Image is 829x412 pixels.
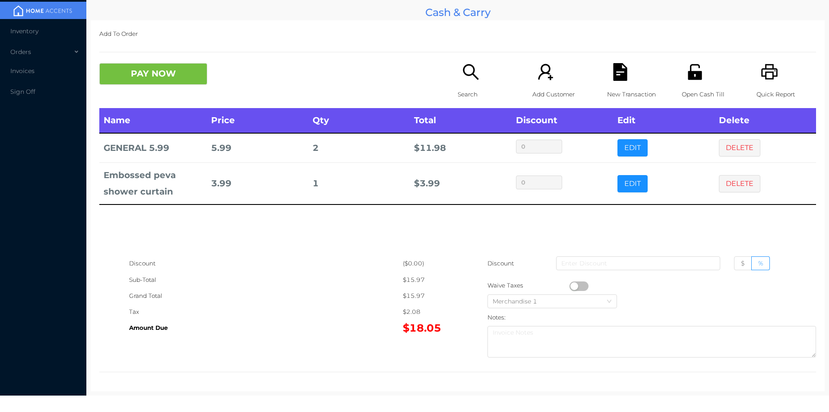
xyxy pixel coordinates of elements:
[537,63,554,81] i: icon: user-add
[617,175,648,192] button: EDIT
[129,304,403,320] div: Tax
[99,133,207,163] td: GENERAL 5.99
[403,320,458,336] div: $18.05
[715,108,816,133] th: Delete
[10,67,35,75] span: Invoices
[403,304,458,320] div: $2.08
[719,175,760,192] button: DELETE
[99,163,207,204] td: Embossed peva shower curtain
[129,288,403,304] div: Grand Total
[761,63,778,81] i: icon: printer
[410,163,511,204] td: $ 3.99
[617,139,648,156] button: EDIT
[682,86,741,102] p: Open Cash Till
[613,108,715,133] th: Edit
[10,88,35,96] span: Sign Off
[607,86,667,102] p: New Transaction
[741,259,745,267] span: $
[758,259,763,267] span: %
[403,256,458,271] div: ($0.00)
[410,108,511,133] th: Total
[403,288,458,304] div: $15.97
[313,176,405,192] div: 1
[129,320,403,336] div: Amount Due
[207,108,308,133] th: Price
[410,133,511,163] td: $ 11.98
[99,26,816,42] p: Add To Order
[403,272,458,288] div: $15.97
[686,63,704,81] i: icon: unlock
[611,63,629,81] i: icon: file-text
[532,86,592,102] p: Add Customer
[607,299,612,305] i: icon: down
[308,108,410,133] th: Qty
[129,256,403,271] div: Discount
[99,108,207,133] th: Name
[10,4,75,17] img: mainBanner
[493,295,546,308] div: Merchandise 1
[462,63,480,81] i: icon: search
[10,27,38,35] span: Inventory
[207,163,308,204] td: 3.99
[487,278,570,294] div: Waive Taxes
[487,314,506,321] label: Notes:
[719,139,760,156] button: DELETE
[512,108,613,133] th: Discount
[91,4,825,20] div: Cash & Carry
[313,140,405,156] div: 2
[556,256,720,270] input: Enter Discount
[756,86,816,102] p: Quick Report
[458,86,517,102] p: Search
[99,63,207,85] button: PAY NOW
[207,133,308,163] td: 5.99
[487,256,515,271] p: Discount
[129,272,403,288] div: Sub-Total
